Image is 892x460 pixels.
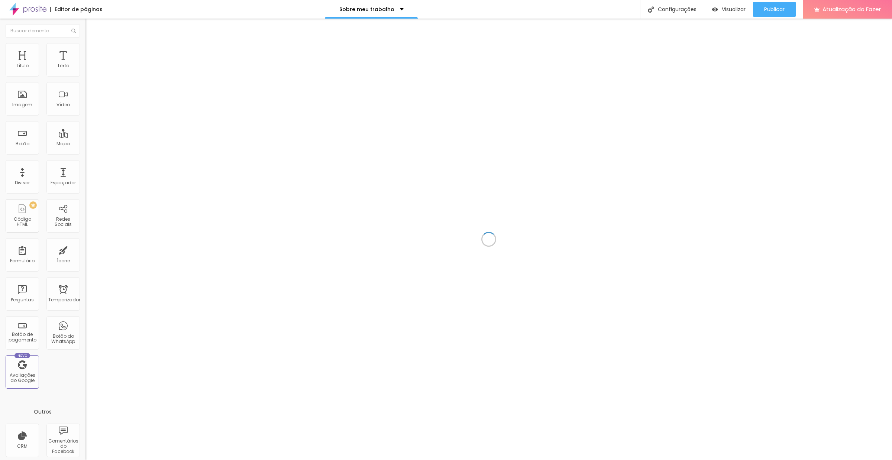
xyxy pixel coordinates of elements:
[55,6,103,13] font: Editor de páginas
[10,257,35,264] font: Formulário
[722,6,746,13] font: Visualizar
[17,353,28,358] font: Novo
[56,140,70,147] font: Mapa
[71,29,76,33] img: Ícone
[48,297,80,303] font: Temporizador
[51,179,76,186] font: Espaçador
[658,6,697,13] font: Configurações
[712,6,718,13] img: view-1.svg
[10,372,35,383] font: Avaliações do Google
[56,101,70,108] font: Vídeo
[14,216,31,227] font: Código HTML
[12,101,32,108] font: Imagem
[55,216,72,227] font: Redes Sociais
[648,6,654,13] img: Ícone
[339,7,394,12] p: Sobre meu trabalho
[822,5,881,13] font: Atualização do Fazer
[9,331,36,343] font: Botão de pagamento
[6,24,80,38] input: Buscar elemento
[753,2,796,17] button: Publicar
[16,62,29,69] font: Título
[11,297,34,303] font: Perguntas
[34,408,52,415] font: Outros
[51,333,75,344] font: Botão do WhatsApp
[17,443,28,449] font: CRM
[764,6,785,13] font: Publicar
[704,2,753,17] button: Visualizar
[15,179,30,186] font: Divisor
[48,438,78,455] font: Comentários do Facebook
[57,257,70,264] font: Ícone
[57,62,69,69] font: Texto
[16,140,29,147] font: Botão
